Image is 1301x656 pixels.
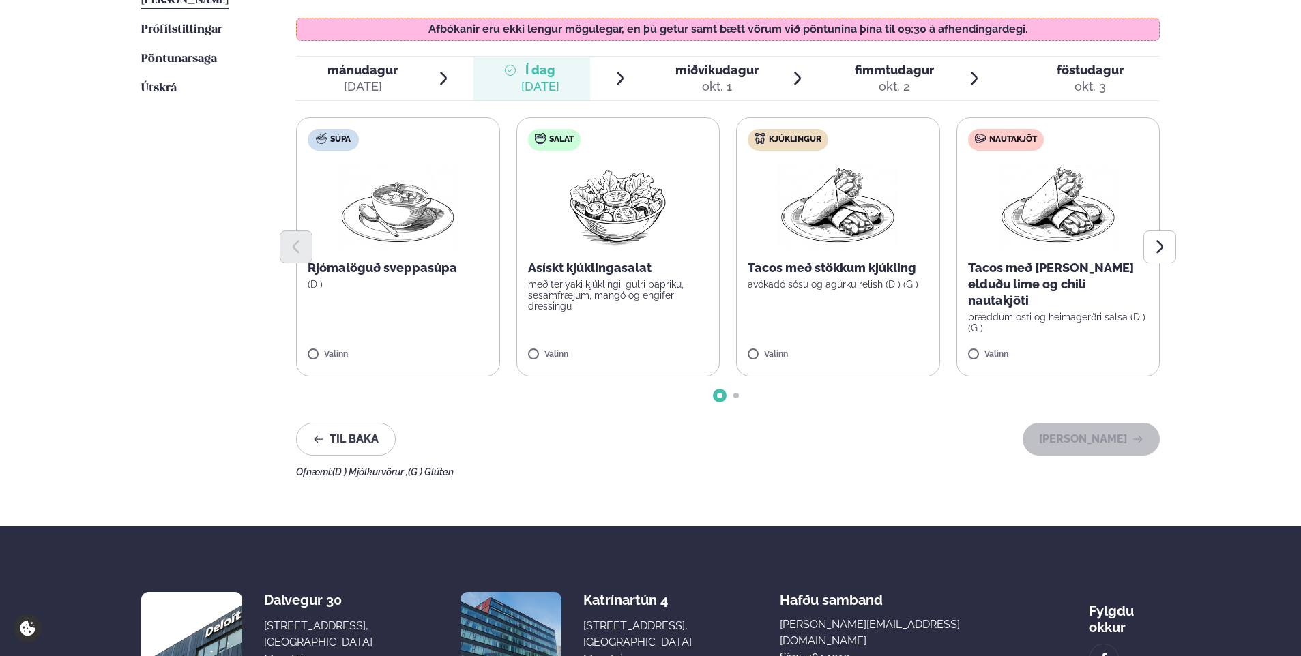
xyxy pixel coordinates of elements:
span: (G ) Glúten [408,466,454,477]
a: Cookie settings [14,614,42,642]
span: Súpa [330,134,351,145]
img: chicken.svg [755,133,765,144]
img: beef.svg [975,133,986,144]
div: [STREET_ADDRESS], [GEOGRAPHIC_DATA] [583,618,692,651]
span: Í dag [521,62,559,78]
div: [DATE] [327,78,398,95]
div: okt. 2 [855,78,934,95]
span: fimmtudagur [855,63,934,77]
p: Tacos með stökkum kjúkling [748,260,929,276]
p: Asískt kjúklingasalat [528,260,709,276]
img: salad.svg [535,133,546,144]
div: [STREET_ADDRESS], [GEOGRAPHIC_DATA] [264,618,372,651]
div: Ofnæmi: [296,466,1160,477]
div: okt. 1 [675,78,759,95]
span: Salat [549,134,574,145]
div: [DATE] [521,78,559,95]
img: Wraps.png [778,162,898,249]
button: Til baka [296,423,396,456]
p: Afbókanir eru ekki lengur mögulegar, en þú getur samt bætt vörum við pöntunina þína til 09:30 á a... [310,24,1146,35]
div: Katrínartún 4 [583,592,692,608]
div: okt. 3 [1057,78,1124,95]
span: Nautakjöt [989,134,1037,145]
img: Wraps.png [998,162,1118,249]
button: Previous slide [280,230,312,263]
a: Pöntunarsaga [141,51,217,68]
img: soup.svg [316,133,327,144]
span: Pöntunarsaga [141,53,217,65]
span: Útskrá [141,83,177,94]
p: avókadó sósu og agúrku relish (D ) (G ) [748,279,929,290]
span: föstudagur [1057,63,1124,77]
img: Soup.png [338,162,458,249]
span: Hafðu samband [780,581,883,608]
span: (D ) Mjólkurvörur , [332,466,408,477]
span: Go to slide 1 [717,393,722,398]
p: með teriyaki kjúklingi, gulri papriku, sesamfræjum, mangó og engifer dressingu [528,279,709,312]
a: [PERSON_NAME][EMAIL_ADDRESS][DOMAIN_NAME] [780,616,1001,649]
div: Fylgdu okkur [1089,592,1160,636]
span: Kjúklingur [769,134,821,145]
p: Tacos með [PERSON_NAME] elduðu lime og chili nautakjöti [968,260,1149,309]
div: Dalvegur 30 [264,592,372,608]
p: (D ) [308,279,488,290]
a: Prófílstillingar [141,22,222,38]
span: mánudagur [327,63,398,77]
button: [PERSON_NAME] [1023,423,1160,456]
img: Salad.png [557,162,678,249]
a: Útskrá [141,80,177,97]
p: Rjómalöguð sveppasúpa [308,260,488,276]
span: Prófílstillingar [141,24,222,35]
button: Next slide [1143,230,1176,263]
span: Go to slide 2 [733,393,739,398]
span: miðvikudagur [675,63,759,77]
p: bræddum osti og heimagerðri salsa (D ) (G ) [968,312,1149,333]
